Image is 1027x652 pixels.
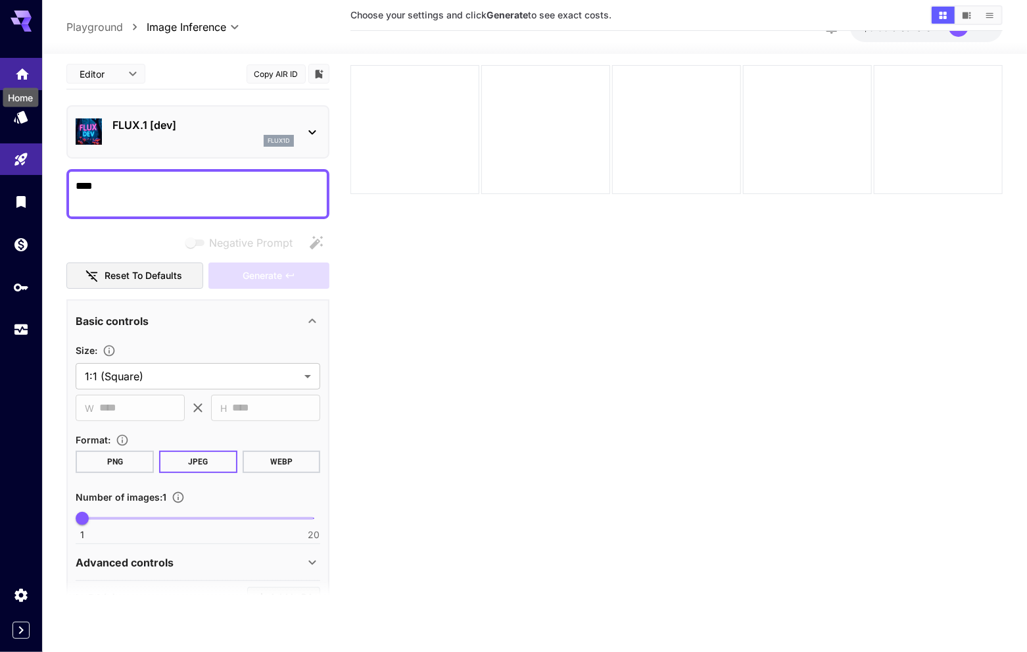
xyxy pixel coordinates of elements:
div: Show media in grid viewShow media in video viewShow media in list view [930,5,1003,25]
button: Show media in video view [955,7,978,24]
span: Negative Prompt [209,235,293,251]
span: Size : [76,344,97,355]
span: Negative prompts are not compatible with the selected model. [183,234,303,251]
button: Choose the file format for the output image. [110,434,134,447]
span: H [220,400,227,415]
span: W [85,400,94,415]
p: FLUX.1 [dev] [112,117,294,133]
div: Settings [13,587,29,603]
span: credits left [892,22,938,33]
b: Generate [487,9,528,20]
div: Models [13,109,29,125]
div: Wallet [13,236,29,253]
div: Home [3,88,38,107]
span: Format : [76,434,110,445]
p: flux1d [268,136,290,145]
a: Playground [66,19,123,35]
div: API Keys [13,279,29,295]
span: Editor [80,67,120,81]
div: Usage [13,322,29,338]
button: Specify how many images to generate in a single request. Each image generation will be charged se... [166,491,190,504]
button: Reset to defaults [66,262,203,289]
span: 1:1 (Square) [85,368,299,384]
div: Home [14,65,30,82]
button: WEBP [243,450,321,472]
button: Collapse sidebar [12,622,30,639]
p: Basic controls [76,313,149,328]
button: Adjust the dimensions of the generated image by specifying its width and height in pixels, or sel... [97,344,121,357]
span: $0.00 [863,22,892,33]
span: 1 [80,528,84,541]
button: Add to library [313,66,325,82]
div: Playground [13,151,29,168]
div: Basic controls [76,305,320,336]
button: Show media in grid view [932,7,955,24]
div: Advanced controls [76,546,320,578]
nav: breadcrumb [66,19,147,35]
button: Show media in list view [978,7,1001,24]
div: FLUX.1 [dev]flux1d [76,112,320,152]
span: Choose your settings and click to see exact costs. [350,9,611,20]
p: Advanced controls [76,554,174,570]
button: Copy AIR ID [247,64,306,83]
span: Image Inference [147,19,226,35]
span: 20 [308,528,320,541]
button: JPEG [159,450,237,472]
button: PNG [76,450,154,472]
div: Library [13,193,29,210]
span: Number of images : 1 [76,491,166,502]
